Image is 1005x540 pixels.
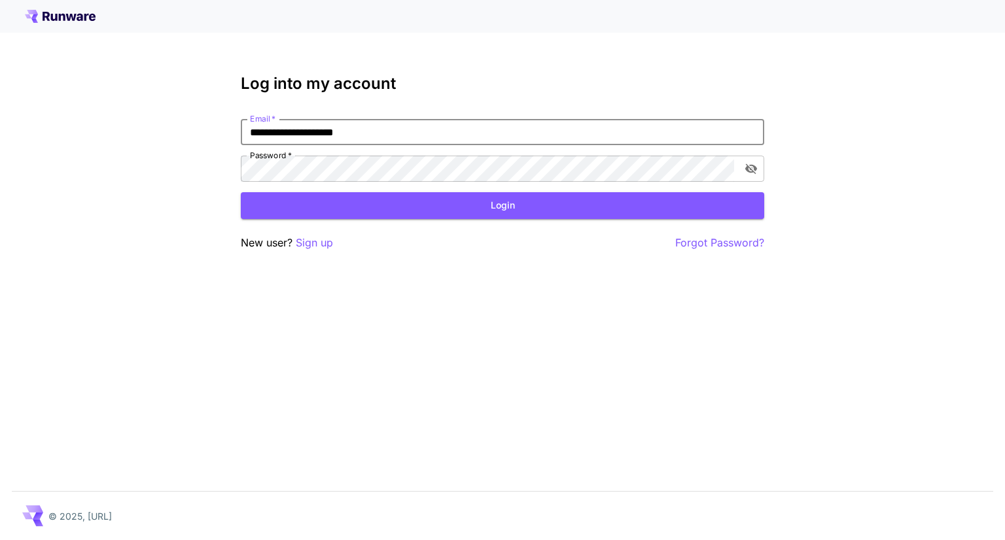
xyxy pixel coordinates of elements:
[675,235,764,251] button: Forgot Password?
[739,157,763,180] button: toggle password visibility
[241,235,333,251] p: New user?
[241,75,764,93] h3: Log into my account
[296,235,333,251] button: Sign up
[250,113,275,124] label: Email
[241,192,764,219] button: Login
[48,509,112,523] p: © 2025, [URL]
[250,150,292,161] label: Password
